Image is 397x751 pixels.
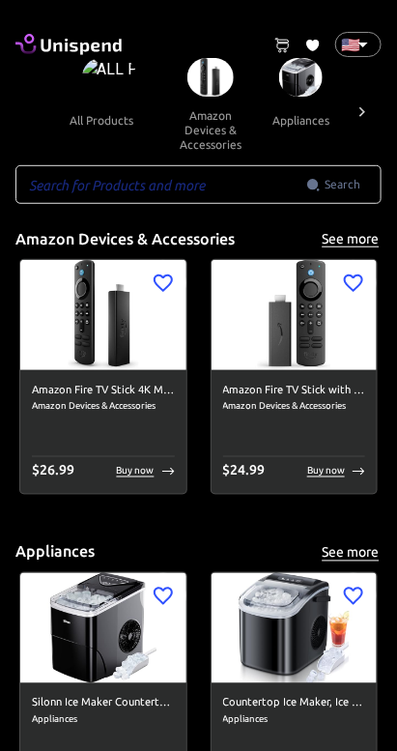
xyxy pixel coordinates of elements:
[20,573,186,683] img: Silonn Ice Maker Countertop, 9 Cubes Ready in 6 Mins, 26lbs in 24Hrs, Self-Cleaning Ice Machine w...
[279,58,324,97] img: Appliances
[307,464,345,478] p: Buy now
[257,97,345,143] button: appliances
[335,32,382,57] div: 🇺🇸
[223,382,366,399] h6: Amazon Fire TV Stick with Alexa Voice Remote (includes TV controls), free &amp; live TV without c...
[212,573,378,683] img: Countertop Ice Maker, Ice Maker Machine 6 Mins 9 Bullet Ice, 26.5lbs/24Hrs, Portable Ice Maker Ma...
[341,33,351,56] p: 🇺🇸
[117,464,155,478] p: Buy now
[187,58,234,97] img: Amazon Devices & Accessories
[32,382,175,399] h6: Amazon Fire TV Stick 4K Max streaming device, Wi-Fi 6, Alexa Voice Remote (includes TV controls)
[325,175,360,194] span: Search
[320,227,382,251] button: See more
[164,97,257,163] button: amazon devices & accessories
[320,541,382,565] button: See more
[32,463,74,478] span: $ 26.99
[32,695,175,712] h6: Silonn Ice Maker Countertop, 9 Cubes Ready in 6 Mins, 26lbs in 24Hrs, Self-Cleaning Ice Machine w...
[223,398,366,414] span: Amazon Devices & Accessories
[82,58,137,97] img: ALL PRODUCTS
[32,398,175,414] span: Amazon Devices & Accessories
[20,260,186,370] img: Amazon Fire TV Stick 4K Max streaming device, Wi-Fi 6, Alexa Voice Remote (includes TV controls) ...
[32,712,175,728] span: Appliances
[15,229,235,249] h5: Amazon Devices & Accessories
[223,712,366,728] span: Appliances
[223,695,366,712] h6: Countertop Ice Maker, Ice Maker Machine 6 Mins 9 Bullet Ice, 26.5lbs/24Hrs, Portable Ice Maker Ma...
[212,260,378,370] img: Amazon Fire TV Stick with Alexa Voice Remote (includes TV controls), free &amp; live TV without c...
[54,97,149,143] button: all products
[15,165,306,204] input: Search for Products and more
[15,542,95,563] h5: Appliances
[223,463,266,478] span: $ 24.99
